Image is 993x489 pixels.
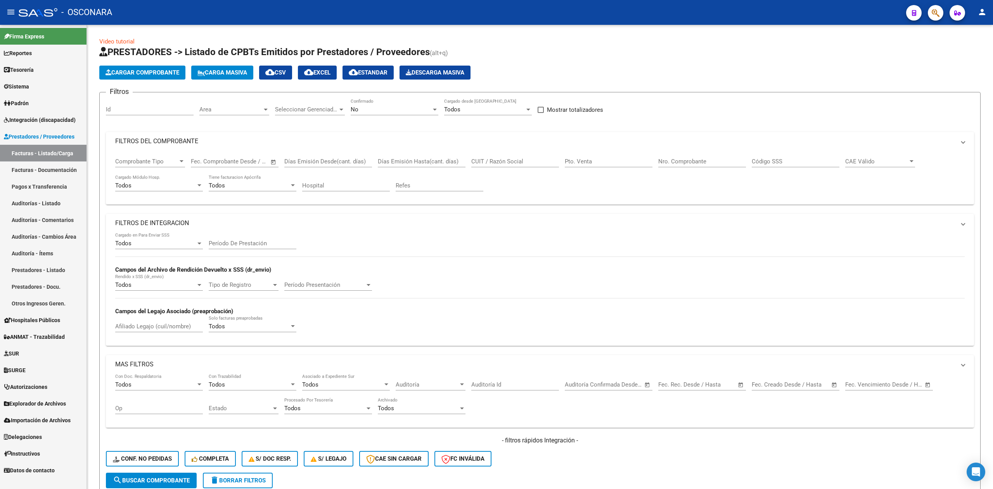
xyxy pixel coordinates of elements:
[845,158,908,165] span: CAE Válido
[304,69,330,76] span: EXCEL
[106,374,974,428] div: MAS FILTROS
[302,381,318,388] span: Todos
[106,436,974,445] h4: - filtros rápidos Integración -
[249,455,291,462] span: S/ Doc Resp.
[209,405,272,412] span: Estado
[99,66,185,80] button: Cargar Comprobante
[265,68,275,77] mat-icon: cloud_download
[597,381,635,388] input: End date
[99,47,430,57] span: PRESTADORES -> Listado de CPBTs Emitidos por Prestadores / Proveedores
[113,477,190,484] span: Buscar Comprobante
[784,381,822,388] input: End date
[106,355,974,374] mat-expansion-panel-header: MAS FILTROS
[967,463,985,481] div: Open Intercom Messenger
[259,66,292,80] button: CSV
[304,451,353,466] button: S/ legajo
[209,381,225,388] span: Todos
[830,380,839,389] button: Open calendar
[99,38,135,45] a: Video tutorial
[115,240,131,247] span: Todos
[4,132,74,141] span: Prestadores / Proveedores
[4,399,66,408] span: Explorador de Archivos
[4,66,34,74] span: Tesorería
[349,69,388,76] span: Estandar
[209,323,225,330] span: Todos
[265,69,286,76] span: CSV
[115,158,178,165] span: Comprobante Tipo
[115,219,955,227] mat-panel-title: FILTROS DE INTEGRACION
[845,381,870,388] input: Start date
[4,416,71,425] span: Importación de Archivos
[434,451,491,466] button: FC Inválida
[6,7,16,17] mat-icon: menu
[304,68,313,77] mat-icon: cloud_download
[284,281,365,288] span: Período Presentación
[275,106,338,113] span: Seleccionar Gerenciador
[106,232,974,345] div: FILTROS DE INTEGRACION
[115,137,955,146] mat-panel-title: FILTROS DEL COMPROBANTE
[191,66,253,80] button: Carga Masiva
[4,116,76,124] span: Integración (discapacidad)
[311,455,346,462] span: S/ legajo
[223,158,261,165] input: End date
[106,132,974,151] mat-expansion-panel-header: FILTROS DEL COMPROBANTE
[4,349,19,358] span: SUR
[192,455,229,462] span: Completa
[199,106,262,113] span: Area
[115,381,131,388] span: Todos
[298,66,337,80] button: EXCEL
[115,182,131,189] span: Todos
[106,214,974,232] mat-expansion-panel-header: FILTROS DE INTEGRACION
[185,451,236,466] button: Completa
[430,49,448,57] span: (alt+q)
[113,455,172,462] span: Conf. no pedidas
[210,475,219,485] mat-icon: delete
[444,106,460,113] span: Todos
[106,151,974,205] div: FILTROS DEL COMPROBANTE
[4,49,32,57] span: Reportes
[242,451,298,466] button: S/ Doc Resp.
[115,360,955,369] mat-panel-title: MAS FILTROS
[877,381,915,388] input: End date
[359,451,429,466] button: CAE SIN CARGAR
[658,381,683,388] input: Start date
[406,69,464,76] span: Descarga Masiva
[4,433,42,441] span: Delegaciones
[197,69,247,76] span: Carga Masiva
[396,381,458,388] span: Auditoría
[924,380,932,389] button: Open calendar
[349,68,358,77] mat-icon: cloud_download
[441,455,484,462] span: FC Inválida
[4,32,44,41] span: Firma Express
[4,449,40,458] span: Instructivos
[378,405,394,412] span: Todos
[400,66,471,80] app-download-masive: Descarga masiva de comprobantes (adjuntos)
[4,466,55,475] span: Datos de contacto
[4,82,29,91] span: Sistema
[366,455,422,462] span: CAE SIN CARGAR
[284,405,301,412] span: Todos
[203,473,273,488] button: Borrar Filtros
[269,158,278,166] button: Open calendar
[643,380,652,389] button: Open calendar
[113,475,122,485] mat-icon: search
[343,66,394,80] button: Estandar
[400,66,471,80] button: Descarga Masiva
[737,380,746,389] button: Open calendar
[115,281,131,288] span: Todos
[61,4,112,21] span: - OSCONARA
[106,451,179,466] button: Conf. no pedidas
[4,316,60,324] span: Hospitales Públicos
[977,7,987,17] mat-icon: person
[547,105,603,114] span: Mostrar totalizadores
[4,383,47,391] span: Autorizaciones
[106,86,133,97] h3: Filtros
[565,381,590,388] input: Start date
[690,381,728,388] input: End date
[351,106,358,113] span: No
[106,473,197,488] button: Buscar Comprobante
[115,266,271,273] strong: Campos del Archivo de Rendición Devuelto x SSS (dr_envio)
[4,333,65,341] span: ANMAT - Trazabilidad
[210,477,266,484] span: Borrar Filtros
[209,281,272,288] span: Tipo de Registro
